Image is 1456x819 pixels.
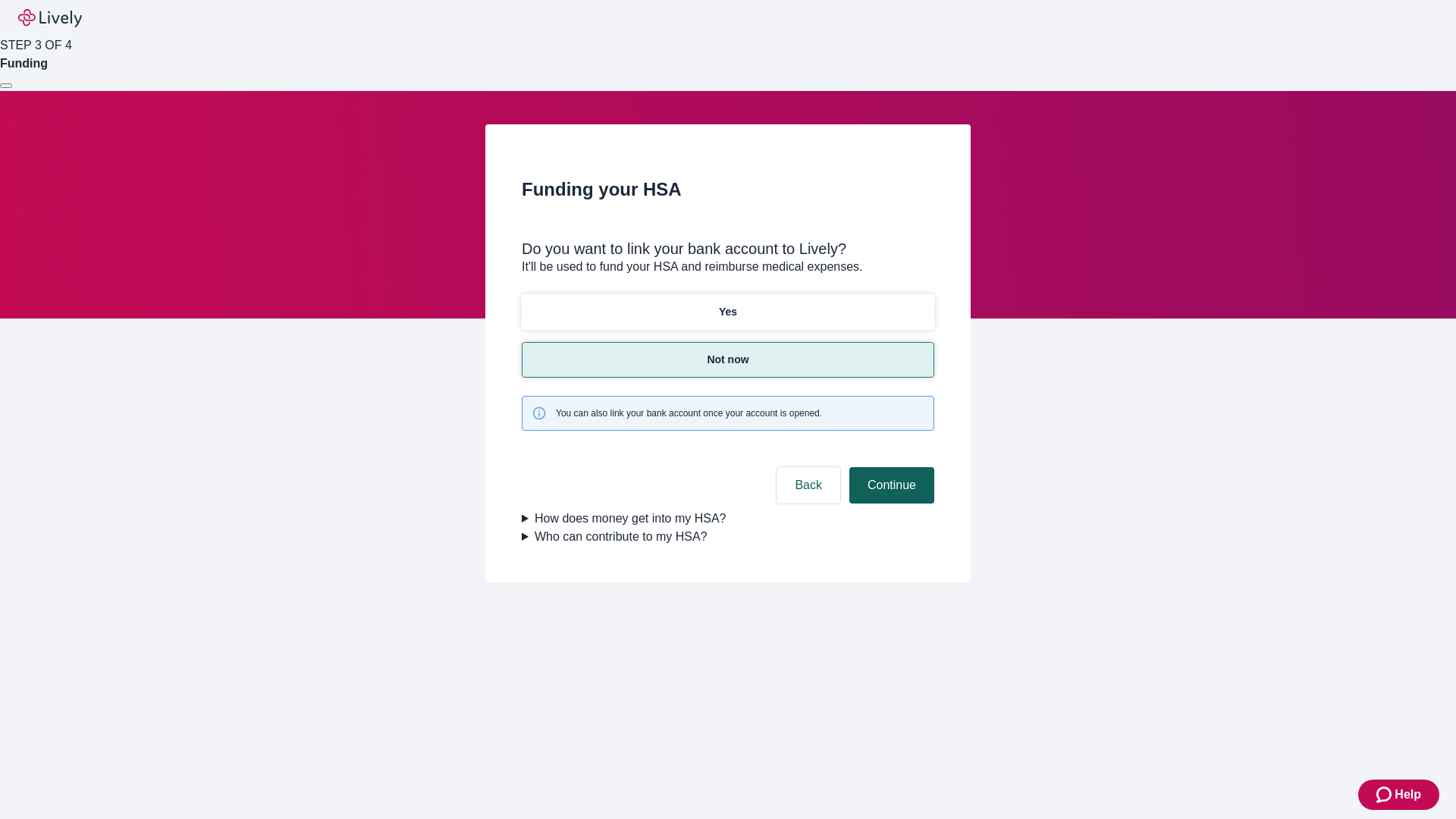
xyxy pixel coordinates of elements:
button: Back [777,467,840,504]
p: Not now [707,352,748,368]
button: Continue [849,467,934,504]
div: Do you want to link your bank account to Lively? [522,240,934,258]
summary: Who can contribute to my HSA? [522,528,934,546]
p: Yes [719,304,737,320]
summary: How does money get into my HSA? [522,510,934,528]
img: Lively [18,9,82,27]
span: You can also link your bank account once your account is opened. [556,406,822,420]
p: It'll be used to fund your HSA and reimburse medical expenses. [522,258,934,276]
h2: Funding your HSA [522,176,934,203]
button: Not now [522,342,934,378]
svg: Zendesk support icon [1376,786,1395,804]
button: Yes [522,294,934,330]
button: Zendesk support iconHelp [1358,780,1439,810]
span: Help [1395,786,1421,804]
